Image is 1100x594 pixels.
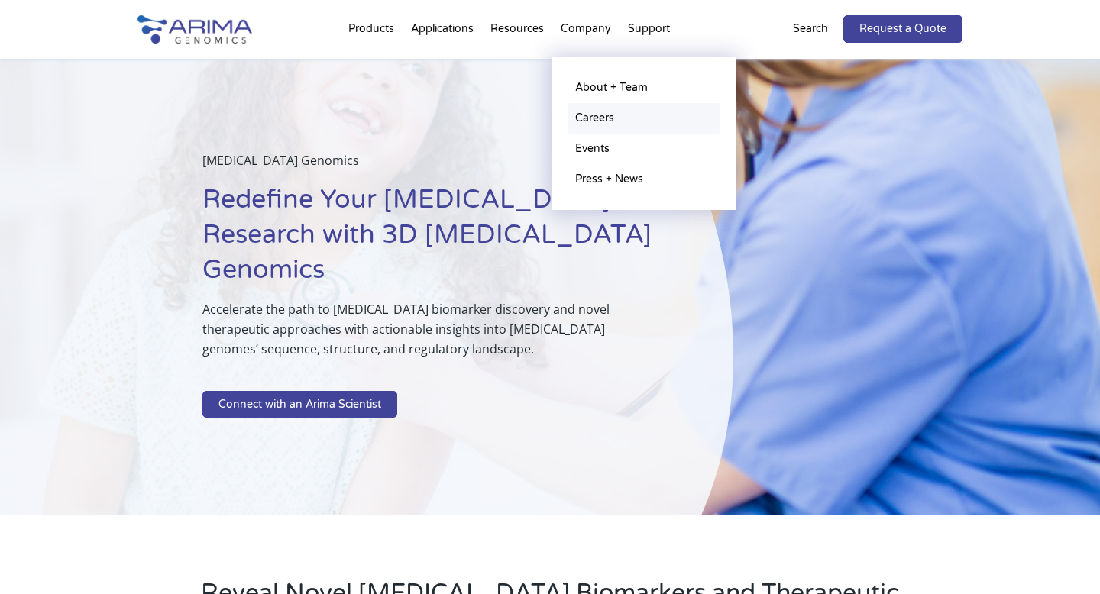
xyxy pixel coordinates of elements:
a: Events [568,134,720,164]
h1: Redefine Your [MEDICAL_DATA] Research with 3D [MEDICAL_DATA] Genomics [202,182,657,299]
a: Press + News [568,164,720,195]
p: Search [793,19,828,39]
a: Connect with an Arima Scientist [202,391,397,418]
a: Careers [568,103,720,134]
a: About + Team [568,73,720,103]
p: Accelerate the path to [MEDICAL_DATA] biomarker discovery and novel therapeutic approaches with a... [202,299,657,371]
p: [MEDICAL_DATA] Genomics [202,150,657,182]
img: Arima-Genomics-logo [137,15,252,44]
a: Request a Quote [843,15,962,43]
